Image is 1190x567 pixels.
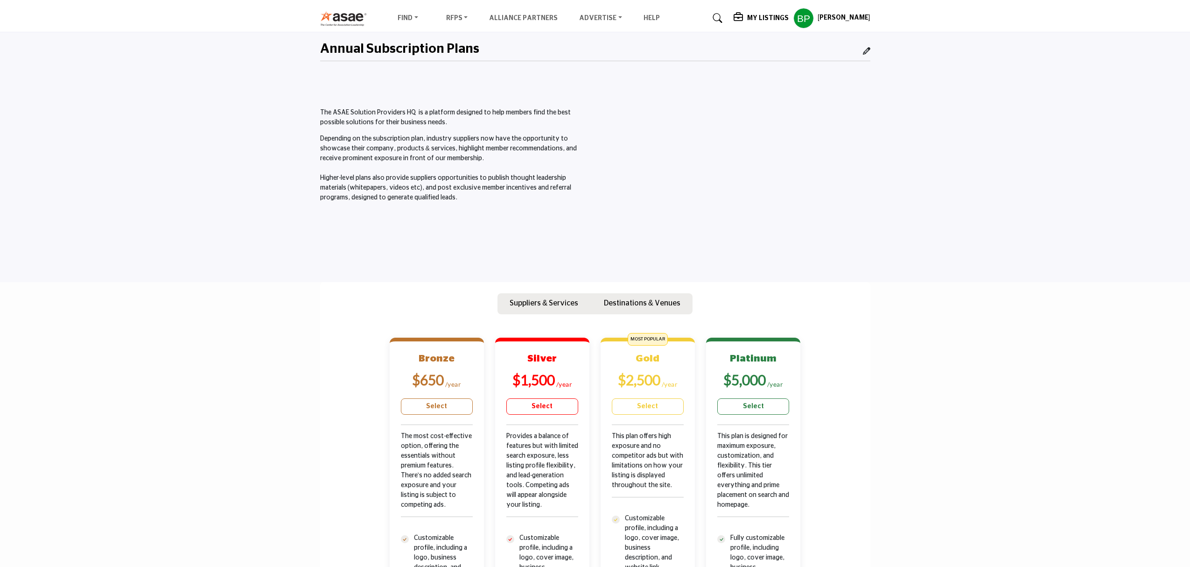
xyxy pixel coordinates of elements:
div: My Listings [734,13,789,24]
b: $650 [412,371,444,388]
sub: /year [556,380,573,388]
button: Suppliers & Services [497,293,590,315]
a: Search [704,11,728,26]
button: Show hide supplier dropdown [793,8,814,28]
iframe: Master the ASAE Marketplace and Start by Claiming Your Listing [600,108,870,260]
b: $5,000 [723,371,766,388]
p: Suppliers & Services [510,298,578,309]
div: This plan is designed for maximum exposure, customization, and flexibility. This tier offers unli... [717,432,789,533]
p: The ASAE Solution Providers HQ is a platform designed to help members find the best possible solu... [320,108,590,128]
sub: /year [445,380,462,388]
button: Destinations & Venues [592,293,693,315]
b: $1,500 [512,371,555,388]
h5: [PERSON_NAME] [818,14,870,23]
h5: My Listings [747,14,789,22]
b: $2,500 [618,371,660,388]
a: Advertise [573,12,629,25]
sub: /year [662,380,678,388]
b: Gold [636,354,659,363]
b: Bronze [419,354,455,363]
sub: /year [767,380,784,388]
a: Select [612,398,684,415]
a: Select [401,398,473,415]
a: Alliance Partners [489,15,558,21]
a: Select [506,398,578,415]
a: Help [644,15,660,21]
a: Select [717,398,789,415]
div: Provides a balance of features but with limited search exposure, less listing profile flexibility... [506,432,578,533]
b: Silver [527,354,557,363]
b: Platinum [730,354,777,363]
div: This plan offers high exposure and no competitor ads but with limitations on how your listing is ... [612,432,684,514]
p: Destinations & Venues [604,298,680,309]
div: The most cost-effective option, offering the essentials without premium features. There’s no adde... [401,432,473,533]
a: RFPs [440,12,475,25]
p: Depending on the subscription plan, industry suppliers now have the opportunity to showcase their... [320,134,590,203]
img: Site Logo [320,11,372,26]
h2: Annual Subscription Plans [320,42,479,57]
span: MOST POPULAR [628,333,668,346]
a: Find [391,12,425,25]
